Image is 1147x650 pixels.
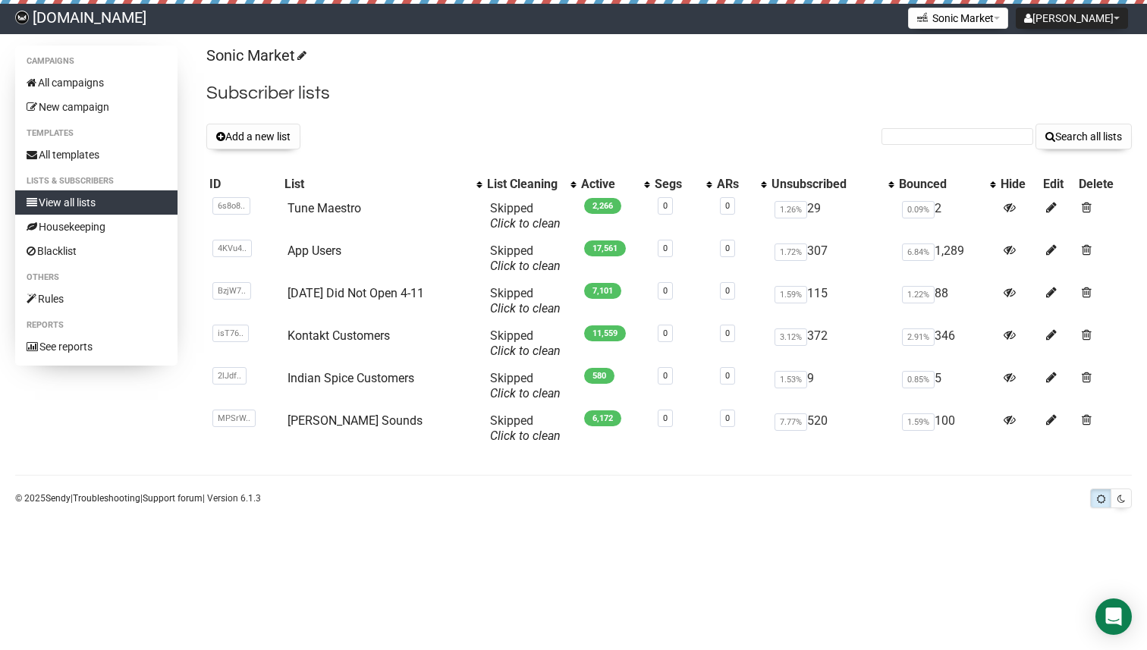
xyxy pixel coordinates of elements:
[896,174,998,195] th: Bounced: No sort applied, activate to apply an ascending sort
[490,301,561,316] a: Click to clean
[490,344,561,358] a: Click to clean
[663,413,668,423] a: 0
[902,328,935,346] span: 2.91%
[916,11,929,24] img: 3.png
[490,328,561,358] span: Skipped
[15,316,178,334] li: Reports
[15,490,261,507] p: © 2025 | | | Version 6.1.3
[655,177,699,192] div: Segs
[717,177,753,192] div: ARs
[212,282,251,300] span: BzjW7..
[584,283,621,299] span: 7,101
[288,286,424,300] a: [DATE] Did Not Open 4-11
[578,174,652,195] th: Active: No sort applied, activate to apply an ascending sort
[15,334,178,359] a: See reports
[663,328,668,338] a: 0
[15,239,178,263] a: Blacklist
[281,174,484,195] th: List: No sort applied, activate to apply an ascending sort
[663,201,668,211] a: 0
[288,243,341,258] a: App Users
[896,237,998,280] td: 1,289
[896,195,998,237] td: 2
[490,201,561,231] span: Skipped
[212,197,250,215] span: 6s8o8..
[15,190,178,215] a: View all lists
[725,328,730,338] a: 0
[490,286,561,316] span: Skipped
[212,325,249,342] span: isT76..
[768,365,896,407] td: 9
[15,11,29,24] img: ce2cc6a3dca65a6fb331999af5db0c0f
[775,328,807,346] span: 3.12%
[212,240,252,257] span: 4KVu4..
[15,172,178,190] li: Lists & subscribers
[288,328,390,343] a: Kontakt Customers
[584,410,621,426] span: 6,172
[212,410,256,427] span: MPSrW..
[902,371,935,388] span: 0.85%
[902,286,935,303] span: 1.22%
[288,201,361,215] a: Tune Maestro
[584,368,614,384] span: 580
[1043,177,1073,192] div: Edit
[768,407,896,450] td: 520
[209,177,279,192] div: ID
[15,95,178,119] a: New campaign
[1079,177,1129,192] div: Delete
[714,174,768,195] th: ARs: No sort applied, activate to apply an ascending sort
[775,286,807,303] span: 1.59%
[15,143,178,167] a: All templates
[15,268,178,287] li: Others
[584,325,626,341] span: 11,559
[584,198,621,214] span: 2,266
[775,413,807,431] span: 7.77%
[896,365,998,407] td: 5
[1035,124,1132,149] button: Search all lists
[725,286,730,296] a: 0
[15,71,178,95] a: All campaigns
[771,177,881,192] div: Unsubscribed
[725,243,730,253] a: 0
[725,413,730,423] a: 0
[212,367,247,385] span: 2lJdf..
[768,174,896,195] th: Unsubscribed: No sort applied, activate to apply an ascending sort
[15,287,178,311] a: Rules
[775,371,807,388] span: 1.53%
[902,201,935,218] span: 0.09%
[15,215,178,239] a: Housekeeping
[487,177,563,192] div: List Cleaning
[768,195,896,237] td: 29
[902,413,935,431] span: 1.59%
[1040,174,1076,195] th: Edit: No sort applied, sorting is disabled
[143,493,203,504] a: Support forum
[206,80,1132,107] h2: Subscriber lists
[490,371,561,400] span: Skipped
[896,280,998,322] td: 88
[490,259,561,273] a: Click to clean
[490,413,561,443] span: Skipped
[1095,598,1132,635] div: Open Intercom Messenger
[46,493,71,504] a: Sendy
[725,201,730,211] a: 0
[1076,174,1132,195] th: Delete: No sort applied, sorting is disabled
[206,174,282,195] th: ID: No sort applied, sorting is disabled
[15,124,178,143] li: Templates
[725,371,730,381] a: 0
[902,243,935,261] span: 6.84%
[768,280,896,322] td: 115
[584,240,626,256] span: 17,561
[490,216,561,231] a: Click to clean
[1001,177,1037,192] div: Hide
[206,124,300,149] button: Add a new list
[206,46,304,64] a: Sonic Market
[490,386,561,400] a: Click to clean
[896,322,998,365] td: 346
[284,177,469,192] div: List
[288,371,414,385] a: Indian Spice Customers
[15,52,178,71] li: Campaigns
[768,237,896,280] td: 307
[663,286,668,296] a: 0
[73,493,140,504] a: Troubleshooting
[896,407,998,450] td: 100
[775,201,807,218] span: 1.26%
